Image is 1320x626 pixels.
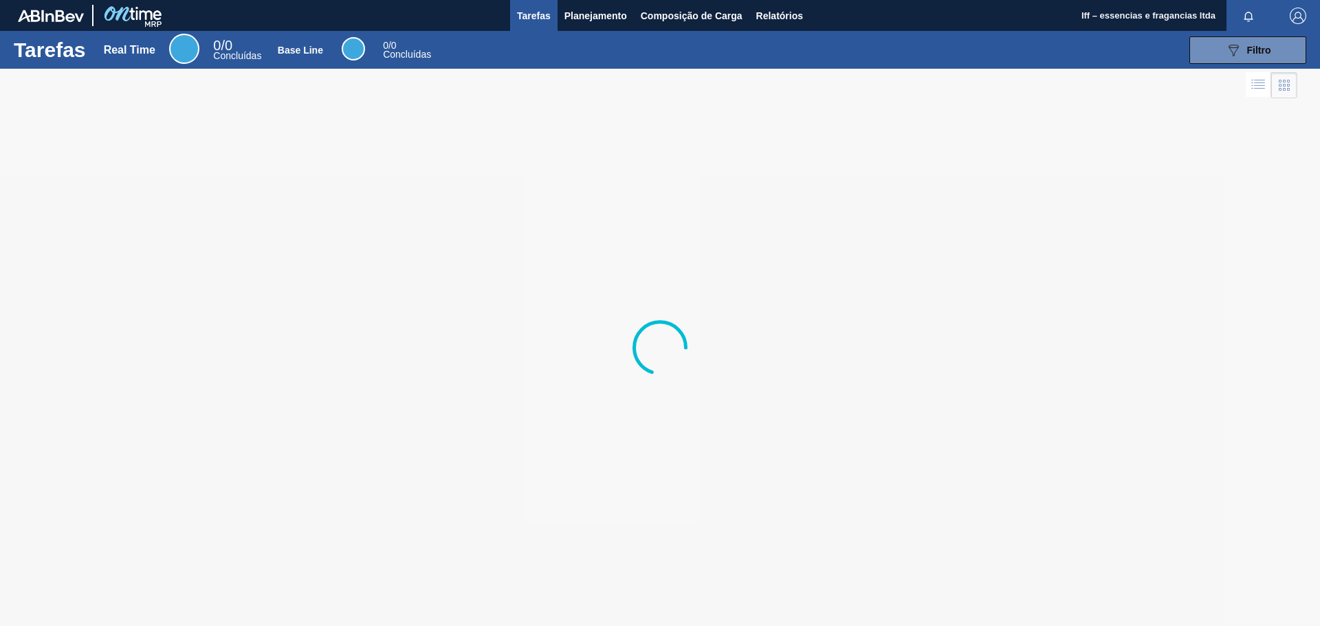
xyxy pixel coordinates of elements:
img: Logout [1290,8,1306,24]
div: Real Time [213,40,261,60]
button: Notificações [1226,6,1270,25]
button: Filtro [1189,36,1306,64]
div: Real Time [104,44,155,56]
span: Planejamento [564,8,627,24]
div: Base Line [383,41,431,59]
h1: Tarefas [14,42,86,58]
div: Base Line [278,45,323,56]
span: Concluídas [213,50,261,61]
span: / 0 [383,40,396,51]
div: Base Line [342,37,365,60]
div: Real Time [169,34,199,64]
span: 0 [383,40,388,51]
span: Concluídas [383,49,431,60]
span: / 0 [213,38,232,53]
span: Relatórios [756,8,803,24]
img: TNhmsLtSVTkK8tSr43FrP2fwEKptu5GPRR3wAAAABJRU5ErkJggg== [18,10,84,22]
span: Filtro [1247,45,1271,56]
span: Composição de Carga [641,8,742,24]
span: 0 [213,38,221,53]
span: Tarefas [517,8,551,24]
